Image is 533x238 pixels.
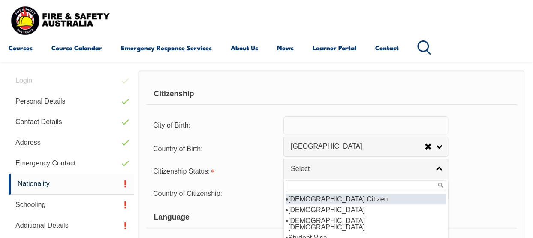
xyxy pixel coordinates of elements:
[9,153,134,174] a: Emergency Contact
[146,207,517,228] div: Language
[146,83,517,105] div: Citizenship
[231,37,258,58] a: About Us
[9,215,134,236] a: Additional Details
[291,142,425,151] span: [GEOGRAPHIC_DATA]
[291,165,430,174] span: Select
[9,112,134,132] a: Contact Details
[286,215,446,232] li: [DEMOGRAPHIC_DATA] [DEMOGRAPHIC_DATA]
[9,132,134,153] a: Address
[375,37,399,58] a: Contact
[153,190,222,197] span: Country of Citizenship:
[9,195,134,215] a: Schooling
[51,37,102,58] a: Course Calendar
[153,145,203,153] span: Country of Birth:
[153,168,210,175] span: Citizenship Status:
[9,174,134,195] a: Nationality
[286,204,446,215] li: [DEMOGRAPHIC_DATA]
[146,162,283,179] div: Citizenship Status is required.
[277,37,294,58] a: News
[146,117,283,134] div: City of Birth:
[286,194,446,204] li: [DEMOGRAPHIC_DATA] Citizen
[9,37,33,58] a: Courses
[313,37,356,58] a: Learner Portal
[121,37,212,58] a: Emergency Response Services
[9,91,134,112] a: Personal Details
